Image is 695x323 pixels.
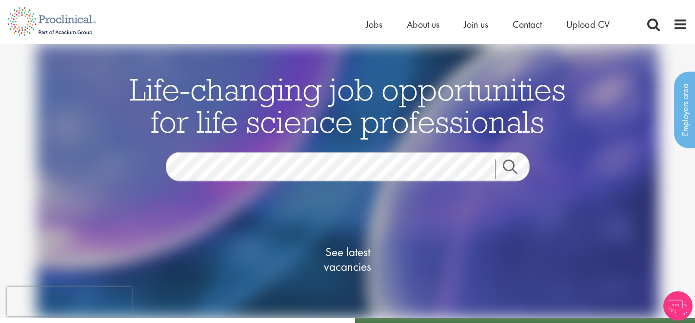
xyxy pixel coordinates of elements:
[7,287,132,316] iframe: reCAPTCHA
[513,18,542,31] a: Contact
[495,160,537,179] a: Job search submit button
[130,70,566,141] span: Life-changing job opportunities for life science professionals
[299,245,397,274] span: See latest vacancies
[36,44,659,318] img: candidate home
[464,18,488,31] a: Join us
[407,18,439,31] a: About us
[299,206,397,313] a: See latestvacancies
[663,291,693,321] img: Chatbot
[366,18,382,31] a: Jobs
[566,18,610,31] a: Upload CV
